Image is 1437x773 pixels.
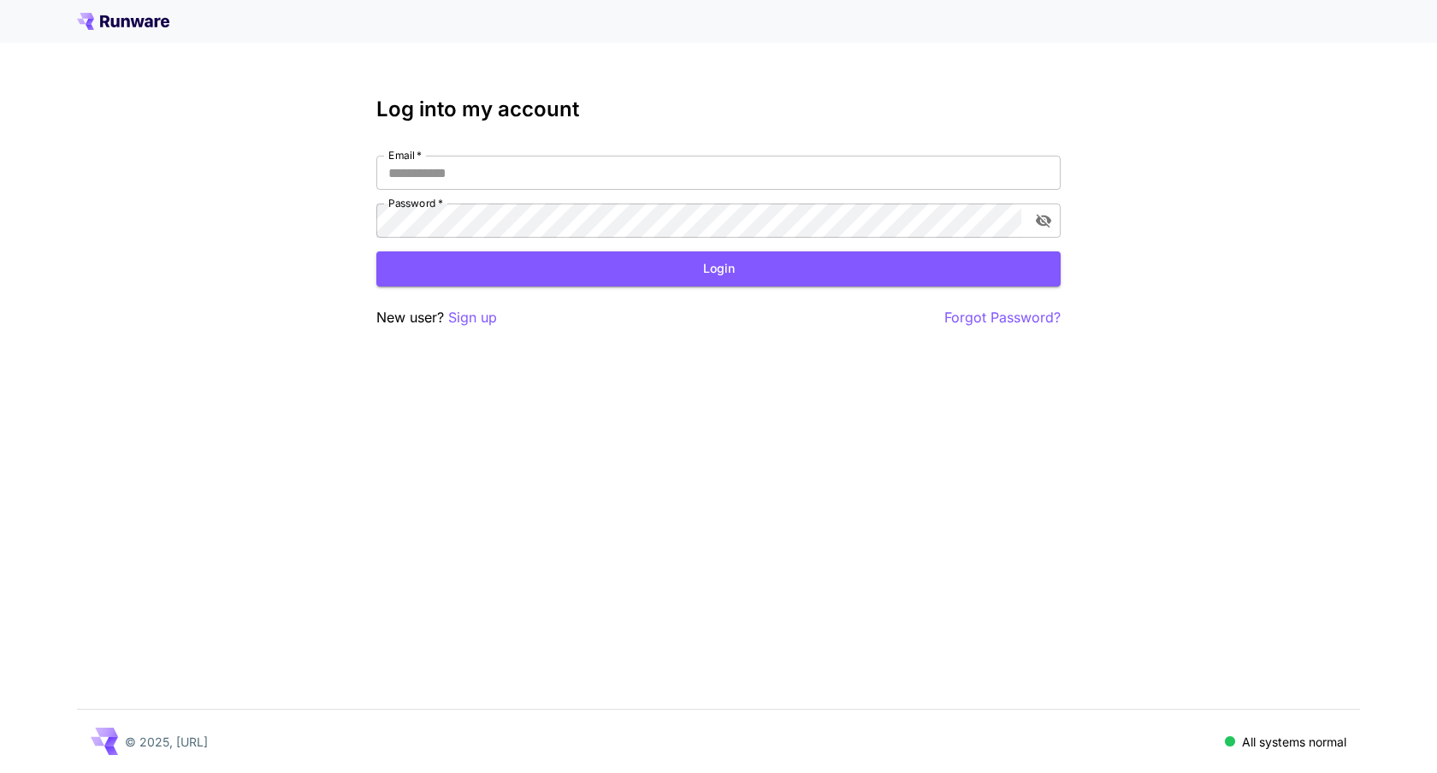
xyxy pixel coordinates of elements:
p: New user? [376,307,497,328]
label: Email [388,148,422,162]
button: Forgot Password? [944,307,1061,328]
label: Password [388,196,443,210]
button: Login [376,251,1061,286]
button: Sign up [448,307,497,328]
p: All systems normal [1242,733,1346,751]
h3: Log into my account [376,97,1061,121]
p: © 2025, [URL] [125,733,208,751]
button: toggle password visibility [1028,205,1059,236]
